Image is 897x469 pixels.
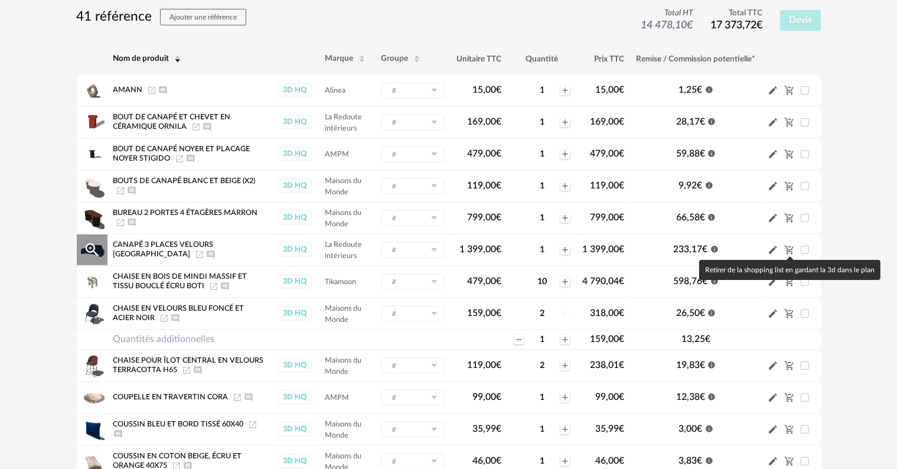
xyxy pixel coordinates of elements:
div: 3D HQ [278,306,312,321]
span: 479,00 [591,149,625,158]
span: Cart Minus icon [784,424,795,434]
span: € [619,181,625,190]
span: Plus icon [560,86,570,95]
a: 3D HQ [277,306,313,321]
span: Ajouter un commentaire [203,123,212,130]
span: Ajouter un commentaire [127,219,136,226]
span: Pencil icon [768,455,778,467]
span: Maisons du Monde [325,357,361,375]
span: € [700,117,705,126]
span: Cart Minus icon [784,245,795,254]
span: € [619,360,625,370]
span: 799,00 [467,213,501,222]
span: Coussin en coton beige, écru et orange 40x75 [113,452,242,469]
div: 3D HQ [278,83,312,97]
span: Plus icon [560,361,570,370]
div: 1 [525,424,559,435]
span: Plus icon [560,277,570,286]
a: 3D HQ [277,454,313,468]
div: 3D HQ [278,454,312,468]
div: Sélectionner un groupe [381,82,445,99]
span: € [703,245,708,254]
span: Pencil icon [768,308,778,319]
span: € [697,85,703,95]
div: Sélectionner un groupe [381,114,445,131]
div: 3D HQ [278,422,312,437]
span: 318,00 [591,308,625,318]
span: € [700,360,705,370]
span: 598,76 [674,276,708,286]
span: AMPM [325,394,349,401]
a: Launch icon [116,219,125,226]
span: La Redoute intérieurs [325,241,362,259]
span: Plus icon [560,118,570,127]
span: 26,50 [676,308,705,318]
span: € [619,85,625,95]
div: 3D HQ [278,274,312,289]
span: € [496,85,501,95]
span: € [496,360,501,370]
span: Bout De Canapé Noyer Et Placage Noyer Stigido [113,145,250,162]
span: € [496,149,501,158]
span: 28,17 [676,117,705,126]
span: € [619,117,625,126]
span: 4 790,04 [583,276,625,286]
div: 1 [525,213,559,223]
span: Magnify Plus Outline icon [83,241,101,259]
div: 1 [525,245,559,255]
a: Launch icon [172,462,181,469]
span: AMANN [113,86,143,93]
span: Maisons du Monde [325,421,361,439]
span: € [496,456,501,465]
span: € [496,245,501,254]
a: Launch icon [209,282,218,289]
span: 19,83 [676,360,705,370]
span: Information icon [705,423,713,432]
span: € [697,456,703,465]
a: 3D HQ [277,274,313,289]
span: Tikamoon [325,278,356,285]
span: Cart Minus icon [784,213,795,222]
div: 1 [525,456,559,467]
img: Product pack shot [80,385,105,410]
span: € [700,149,705,158]
div: Sélectionner un groupe [381,146,445,162]
img: Product pack shot [80,206,105,230]
span: € [496,181,501,190]
span: 99,00 [472,392,501,402]
img: Product pack shot [80,417,105,442]
a: Launch icon [147,86,156,93]
span: € [496,308,501,318]
span: € [697,424,703,434]
span: Cart Minus icon [784,456,795,465]
a: Launch icon [233,393,242,400]
span: AMPM [325,151,349,158]
span: 15,00 [596,85,625,95]
th: Quantité [507,43,577,75]
span: 169,00 [591,117,625,126]
span: Information icon [710,243,719,253]
span: 35,99 [472,424,501,434]
span: Ajouter un commentaire [206,250,216,258]
a: 3D HQ [277,178,313,193]
div: 1 [525,149,559,159]
span: Bouts de canapé blanc et beige (x2) [113,177,256,184]
span: Maisons du Monde [325,305,361,323]
img: Product pack shot [80,353,105,378]
span: Groupe [381,54,408,63]
span: € [697,181,703,190]
div: 2 [525,360,559,371]
a: Launch icon [182,366,191,373]
span: 46,00 [472,456,501,465]
span: 119,00 [467,360,501,370]
span: 13,25 [681,334,710,344]
div: 1 [525,181,559,191]
a: 3D HQ [277,146,313,161]
span: € [496,424,501,434]
span: € [496,276,501,286]
span: Cart Minus icon [784,360,795,370]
